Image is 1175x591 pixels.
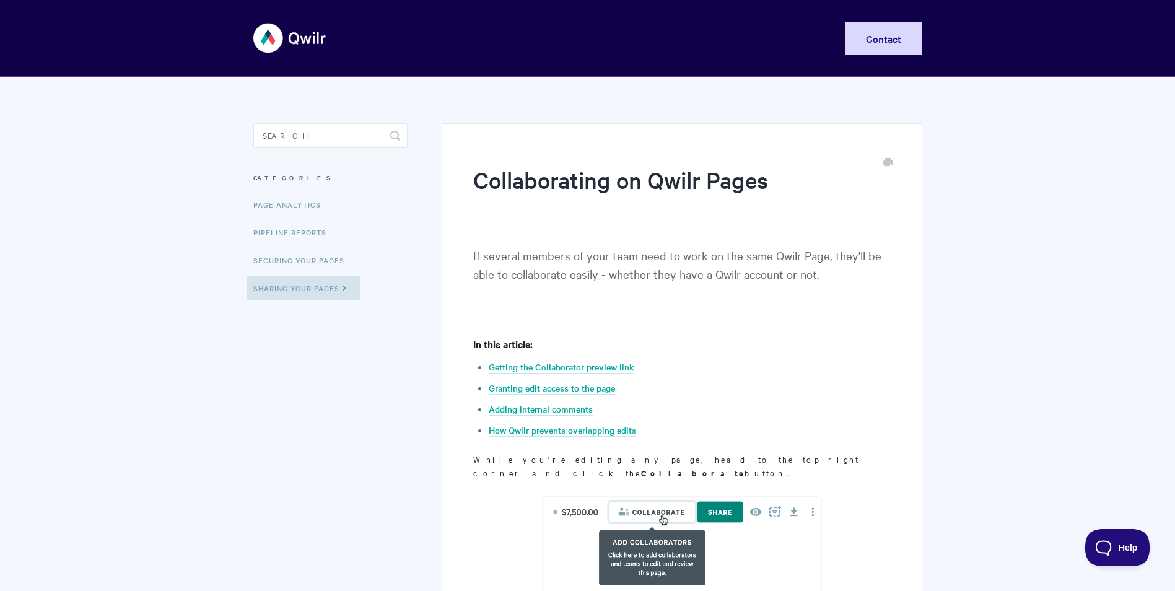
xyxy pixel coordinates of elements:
a: Adding internal comments [489,403,593,416]
strong: Collaborate [641,467,745,479]
div: While you're editing any page, head to the top right corner and click the button. [473,336,890,479]
iframe: Toggle Customer Support [1085,529,1150,566]
a: Print this Article [883,157,893,170]
a: Granting edit access to the page [489,382,615,395]
a: Getting the Collaborator preview link [489,361,634,374]
a: Page Analytics [253,192,330,217]
strong: In this article: [473,337,533,351]
a: Pipeline reports [253,220,336,245]
img: Qwilr Help Center [253,15,327,61]
a: How Qwilr prevents overlapping edits [489,424,636,437]
a: Securing Your Pages [253,248,354,273]
h1: Collaborating on Qwilr Pages [473,164,871,217]
input: Search [253,123,408,148]
h3: Categories [253,167,408,189]
a: Contact [845,22,922,55]
a: Sharing Your Pages [247,276,360,300]
p: If several members of your team need to work on the same Qwilr Page, they'll be able to collabora... [473,246,890,305]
